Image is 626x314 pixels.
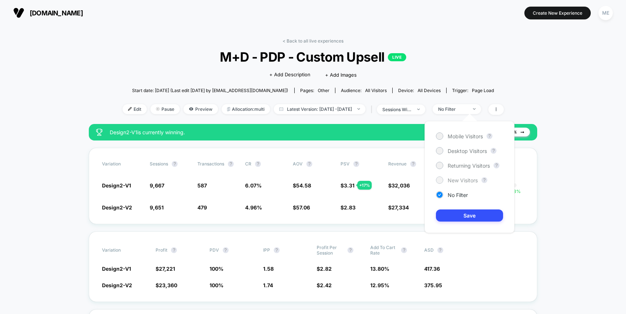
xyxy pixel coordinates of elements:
div: Trigger: [452,88,494,93]
span: Latest Version: [DATE] - [DATE] [274,104,365,114]
button: ? [306,161,312,167]
span: Returning Visitors [448,163,490,169]
div: No Filter [438,106,467,112]
span: Edit [123,104,147,114]
img: Visually logo [13,7,24,18]
span: Mobile Visitors [448,133,483,139]
span: Design2-V2 [102,282,132,288]
span: $ [388,182,410,189]
span: + Add Description [269,71,310,78]
img: calendar [279,107,283,111]
button: [DOMAIN_NAME] [11,7,85,19]
span: Revenue [388,161,407,167]
span: $ [341,204,356,211]
span: AOV [293,161,303,167]
span: 32,036 [392,182,410,189]
span: other [318,88,330,93]
span: 479 [197,204,207,211]
div: + 17 % [357,181,372,190]
span: 375.95 [424,282,442,288]
div: Pages: [300,88,330,93]
span: 54.58 [296,182,311,189]
span: All Visitors [365,88,387,93]
span: 100 % [210,266,223,272]
span: CR [245,161,251,167]
span: Profit [156,247,167,253]
span: 2.42 [320,282,332,288]
span: [DOMAIN_NAME] [30,9,83,17]
span: $ [293,182,311,189]
span: | [369,104,377,115]
span: Device: [392,88,446,93]
button: ? [410,161,416,167]
span: 2.82 [320,266,332,272]
img: end [357,108,360,110]
span: 9,651 [150,204,164,211]
div: ME [598,6,613,20]
span: Design2-V1 is currently winning. [110,129,473,135]
div: sessions with impression [382,107,412,112]
span: M+D - PDP - Custom Upsell [141,49,484,65]
span: 9,667 [150,182,164,189]
span: 23,360 [159,282,177,288]
span: 587 [197,182,207,189]
span: 3.31 [344,182,354,189]
a: < Back to all live experiences [283,38,343,44]
button: ? [487,133,492,139]
span: Preview [183,104,218,114]
span: 6.07 % [245,182,262,189]
button: ? [491,148,496,154]
span: 27,334 [392,204,409,211]
span: + Add Images [325,72,357,78]
span: Variation [102,161,142,167]
span: $ [156,282,177,288]
span: $ [317,282,332,288]
span: Sessions [150,161,168,167]
span: 100 % [210,282,223,288]
button: ? [353,161,359,167]
button: ? [228,161,234,167]
span: 1.58 [263,266,274,272]
span: $ [341,182,354,189]
span: all devices [418,88,441,93]
span: 417.36 [424,266,440,272]
span: Profit Per Session [317,245,344,256]
span: New Visitors [448,177,478,183]
span: IPP [263,247,270,253]
p: LIVE [388,53,406,61]
img: rebalance [227,107,230,111]
span: Design2-V2 [102,204,132,211]
span: 2.83 [344,204,356,211]
span: 1.74 [263,282,273,288]
span: No Filter [448,192,468,198]
span: PDV [210,247,219,253]
button: ? [172,161,178,167]
button: ? [223,247,229,253]
span: Transactions [197,161,224,167]
span: 12.95 % [370,282,389,288]
span: Variation [102,245,142,256]
span: 13.80 % [370,266,389,272]
img: end [417,109,420,110]
button: ? [401,247,407,253]
span: 27,221 [159,266,175,272]
button: ME [596,6,615,21]
img: end [156,107,160,111]
button: ? [437,247,443,253]
button: Save [436,209,503,222]
img: edit [128,107,132,111]
span: Page Load [472,88,494,93]
span: Design2-V1 [102,182,131,189]
span: Desktop Visitors [448,148,487,154]
span: $ [388,204,409,211]
button: ? [347,247,353,253]
span: $ [293,204,310,211]
span: Add To Cart Rate [370,245,397,256]
span: Design2-V1 [102,266,131,272]
button: ? [494,163,499,168]
button: ? [171,247,177,253]
div: Audience: [341,88,387,93]
span: $ [317,266,332,272]
button: ? [255,161,261,167]
button: ? [274,247,280,253]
